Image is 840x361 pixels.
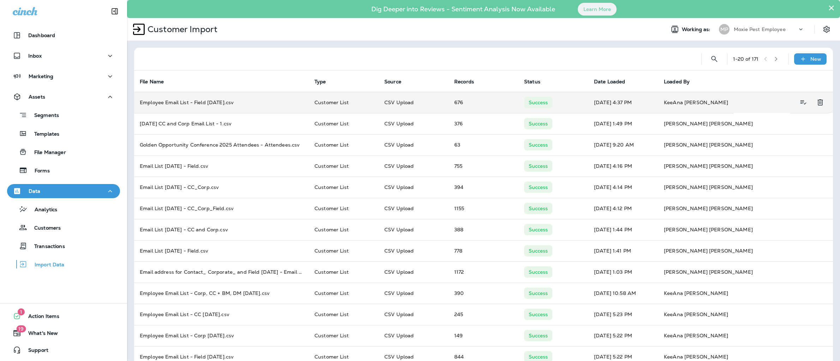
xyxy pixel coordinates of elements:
span: File Name [140,78,173,85]
button: 19What's New [7,326,120,340]
span: Working as: [682,26,712,32]
p: Segments [27,112,59,119]
td: [PERSON_NAME] [PERSON_NAME] [658,261,833,283]
button: Customers [7,220,120,235]
p: Success [529,227,548,232]
td: [DATE] 1:44 PM [588,219,658,240]
td: CSV Upload [379,134,449,155]
span: Date Loaded [594,79,625,85]
td: CSV Upload [379,325,449,346]
button: 1Action Items [7,309,120,323]
td: Email address for Contact_ Corporate_ and Field [DATE] - Email address for Contact_ Corporate_ an... [134,261,309,283]
td: 755 [449,155,518,177]
td: CSV Upload [379,155,449,177]
td: Customer List [309,92,379,113]
span: Support [21,347,48,356]
button: File Manager [7,144,120,159]
td: KeeAna [PERSON_NAME] [658,325,833,346]
td: [PERSON_NAME] [PERSON_NAME] [658,113,833,134]
td: 676 [449,92,518,113]
td: [PERSON_NAME] [PERSON_NAME] [658,134,833,155]
td: Email List [DATE] - CC and Corp.csv [134,219,309,240]
span: Loaded By [664,79,690,85]
td: CSV Upload [379,240,449,261]
td: Golden Opportunity Conference 2025 Attendees - Attendees.csv [134,134,309,155]
p: New [810,56,821,62]
span: File Name [140,79,164,85]
td: 778 [449,240,518,261]
p: Success [529,206,548,211]
p: Success [529,269,548,275]
span: Source [384,79,401,85]
td: CSV Upload [379,177,449,198]
td: Customer List [309,240,379,261]
p: Success [529,290,548,296]
td: Customer List [309,304,379,325]
td: Email List [DATE] - Field.csv [134,240,309,261]
td: Customer List [309,113,379,134]
td: 388 [449,219,518,240]
td: [DATE] 9:20 AM [588,134,658,155]
td: CSV Upload [379,304,449,325]
p: Customers [27,225,61,232]
td: [PERSON_NAME] [PERSON_NAME] [658,155,833,177]
td: CSV Upload [379,261,449,283]
button: Close [828,2,835,13]
td: CSV Upload [379,198,449,219]
p: Assets [29,94,45,100]
button: Segments [7,107,120,123]
p: Data [29,188,41,194]
span: 1 [18,308,25,315]
p: Success [529,333,548,338]
button: Import Data [7,257,120,272]
td: Customer List [309,134,379,155]
td: 1172 [449,261,518,283]
button: Settings [820,23,833,36]
span: What's New [21,330,58,339]
td: [DATE] 1:03 PM [588,261,658,283]
p: Dig Deeper into Reviews - Sentiment Analysis Now Available [351,8,576,10]
span: 19 [16,325,26,332]
td: [PERSON_NAME] [PERSON_NAME] [658,219,833,240]
td: 245 [449,304,518,325]
td: CSV Upload [379,92,449,113]
td: 1155 [449,198,518,219]
button: Data [7,184,120,198]
td: [DATE] 1:41 PM [588,240,658,261]
p: Forms [28,168,50,174]
td: KeeAna [PERSON_NAME] [658,92,734,113]
td: Customer List [309,177,379,198]
td: Customer List [309,198,379,219]
span: Status [524,78,550,85]
p: Transactions [27,243,65,250]
td: Employee Email List - Corp [DATE].csv [134,325,309,346]
span: Type [314,78,335,85]
td: CSV Upload [379,219,449,240]
td: KeeAna [PERSON_NAME] [658,283,833,304]
button: Dashboard [7,28,120,42]
td: Employee Email List - Field [DATE].csv [134,92,309,113]
td: [DATE] 5:23 PM [588,304,658,325]
p: Success [529,312,548,317]
td: Customer List [309,219,379,240]
td: Email List [DATE] - CC_Corp.csv [134,177,309,198]
td: Customer List [309,155,379,177]
td: [DATE] 5:22 PM [588,325,658,346]
td: Employee Email List - CC [DATE].csv [134,304,309,325]
span: Records [454,79,474,85]
span: Source [384,78,410,85]
td: Email List [DATE] - Field.csv [134,155,309,177]
button: Analytics [7,202,120,217]
td: CSV Upload [379,283,449,304]
td: [PERSON_NAME] [PERSON_NAME] [658,198,833,219]
td: Employee Email List - Corp, CC + BM, DM [DATE].csv [134,283,309,304]
p: Success [529,354,548,360]
td: [DATE] 4:16 PM [588,155,658,177]
td: [DATE] 1:49 PM [588,113,658,134]
p: Success [529,121,548,126]
button: Delete [813,95,827,110]
p: Success [529,248,548,254]
p: Success [529,142,548,148]
p: Moxie Pest Employee [734,26,786,32]
p: Customer Import [145,24,217,35]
